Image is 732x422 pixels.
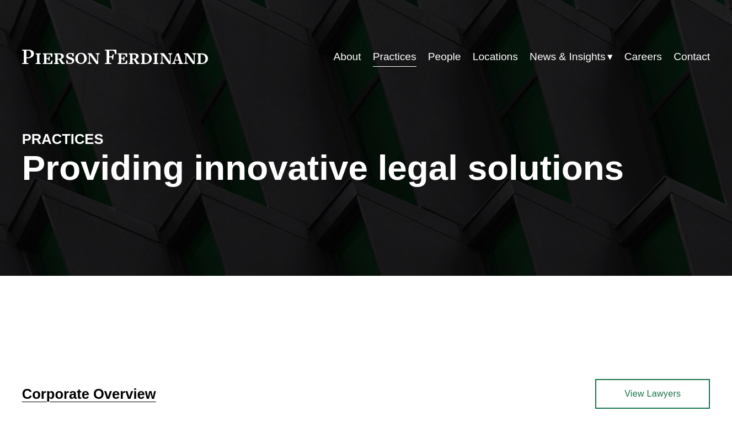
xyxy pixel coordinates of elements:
a: Practices [373,46,416,67]
a: View Lawyers [595,379,710,409]
span: News & Insights [530,47,605,67]
h1: Providing innovative legal solutions [22,148,710,188]
a: Contact [674,46,710,67]
a: Corporate Overview [22,386,156,402]
a: Careers [624,46,662,67]
a: People [428,46,461,67]
a: About [333,46,361,67]
a: folder dropdown [530,46,612,67]
a: Locations [473,46,518,67]
h4: PRACTICES [22,130,194,148]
